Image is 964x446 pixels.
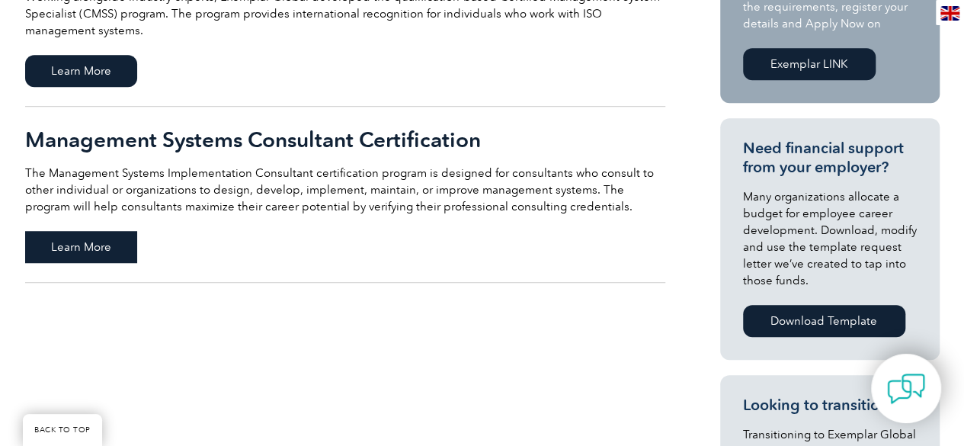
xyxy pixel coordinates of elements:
span: Learn More [25,231,137,263]
a: Exemplar LINK [743,48,876,80]
span: Learn More [25,55,137,87]
p: The Management Systems Implementation Consultant certification program is designed for consultant... [25,165,665,215]
h3: Looking to transition? [743,396,917,415]
p: Many organizations allocate a budget for employee career development. Download, modify and use th... [743,188,917,289]
h2: Management Systems Consultant Certification [25,127,665,152]
img: en [940,6,959,21]
a: Management Systems Consultant Certification The Management Systems Implementation Consultant cert... [25,107,665,283]
img: contact-chat.png [887,370,925,408]
a: BACK TO TOP [23,414,102,446]
h3: Need financial support from your employer? [743,139,917,177]
a: Download Template [743,305,905,337]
